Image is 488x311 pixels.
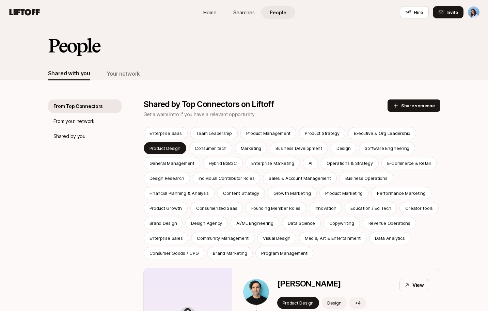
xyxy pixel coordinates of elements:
p: Business Development [276,145,322,152]
button: Shared with you [48,67,90,80]
p: Brand Marketing [213,250,247,256]
p: Founding Member Roles [251,205,300,212]
p: Team Leadership [196,130,232,137]
h2: People [48,35,100,56]
p: Design Research [149,175,184,182]
p: Product Design [149,145,180,152]
img: Dan Tase [468,6,479,18]
p: Product Design [283,299,314,306]
p: Design Agency [191,220,222,227]
button: +4 [349,297,366,309]
p: Design [327,299,341,306]
p: Education / Ed Tech [350,205,391,212]
p: Data Analytics [375,235,405,242]
button: Your network [107,67,140,80]
p: Enterprise Saas [149,130,182,137]
span: Hire [414,9,423,16]
p: Copywriting [329,220,354,227]
p: Revenue Operations [368,220,410,227]
button: Hire [400,6,429,18]
p: Media, Art & Entertainment [305,235,361,242]
p: Consumer tech [195,145,226,152]
p: Get a warm intro if you have a relevant opportunity [143,110,388,119]
p: Shared by Top Connectors on Liftoff [143,99,388,109]
p: General Management [149,160,194,167]
p: Community Management [197,235,249,242]
div: Brand Design [149,220,177,227]
p: Hybrid B2B2C [209,160,237,167]
div: Your network [107,69,140,78]
p: From Top Connectors [53,102,103,110]
span: Searches [233,9,255,16]
div: Content Strategy [223,190,259,197]
a: Searches [227,6,261,19]
div: Product Marketing [325,190,363,197]
p: AI [309,160,312,167]
p: Program Management [261,250,307,256]
p: Visual Design [263,235,290,242]
p: Growth Marketing [273,190,311,197]
p: Business Operations [345,175,388,182]
p: Consumerized Saas [196,205,237,212]
span: People [270,9,286,16]
div: Design [336,145,350,152]
p: Software Engineering [365,145,409,152]
img: 96d2a0e4_1874_4b12_b72d_b7b3d0246393.jpg [243,279,269,305]
p: Enterprise Marketing [251,160,294,167]
p: Individual Contributor Roles [199,175,255,182]
p: Consumer Goods / CPG [149,250,199,256]
div: Shared with you [48,69,90,78]
p: E-Commerce & Retail [387,160,431,167]
div: Performance Marketing [377,190,426,197]
a: Home [193,6,227,19]
a: People [261,6,295,19]
p: Enterprise Sales [149,235,183,242]
p: Financial Planning & Analysis [149,190,209,197]
div: Innovation [315,205,336,212]
p: View [412,281,424,289]
p: Sales & Account Management [269,175,331,182]
p: AI/ML Engineering [236,220,273,227]
p: Data Science [288,220,315,227]
p: Executive & Org Leadership [354,130,410,137]
button: Invite [433,6,463,18]
p: Operations & Strategy [327,160,373,167]
p: Product Growth [149,205,182,212]
p: Marketing [241,145,262,152]
p: Product Management [246,130,290,137]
